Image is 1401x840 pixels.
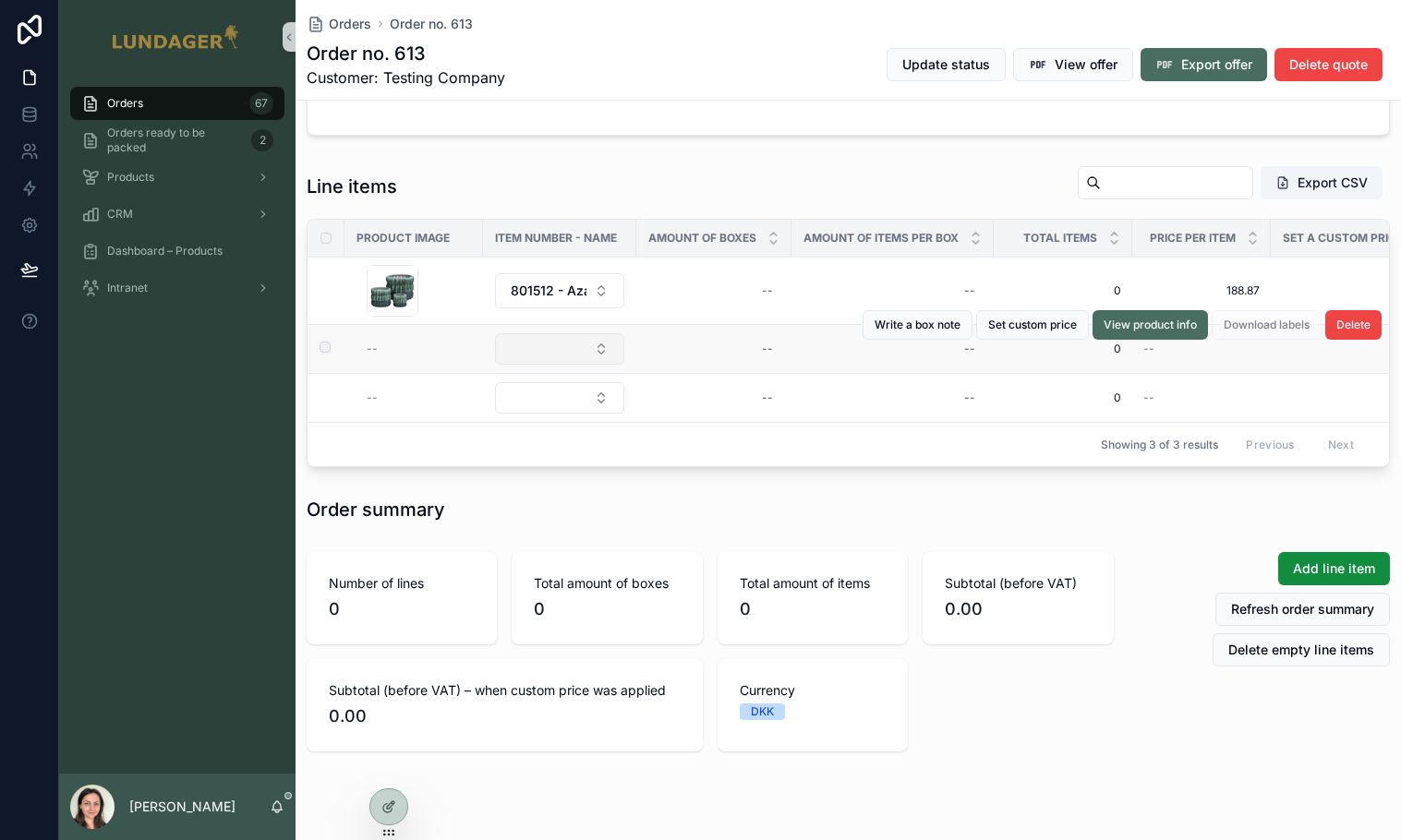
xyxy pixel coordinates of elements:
span: Total items [1023,231,1097,246]
button: Select Button [495,273,624,308]
span: 801512 - Azayaka [511,282,586,300]
span: Currency [740,681,886,700]
button: Select Button [495,382,624,414]
button: Update status [887,48,1006,81]
button: Delete empty line items [1213,633,1390,666]
span: Price per item [1150,231,1236,246]
span: Item number - Name [495,231,617,246]
span: -- [367,390,378,405]
span: Set custom price [988,318,1077,332]
div: -- [762,390,773,405]
span: Delete empty line items [1228,641,1374,659]
span: 0 [1005,390,1121,405]
h1: Order no. 613 [307,41,505,66]
a: CRM [70,198,284,231]
button: Refresh order summary [1215,593,1390,626]
div: 2 [251,129,273,151]
span: Amount of boxes [648,231,756,246]
span: -- [1143,342,1154,356]
span: Update status [902,55,990,74]
span: Write a box note [875,318,960,332]
button: Export CSV [1261,166,1383,199]
a: Order no. 613 [390,15,473,33]
button: Add line item [1278,552,1390,585]
span: 0 [1005,342,1121,356]
span: Subtotal (before VAT) – when custom price was applied [329,681,681,700]
div: -- [762,342,773,356]
span: View offer [1055,55,1117,74]
a: Orders [307,15,371,33]
span: Refresh order summary [1231,600,1374,618]
span: Dashboard – Products [107,244,223,258]
button: View offer [1013,48,1133,81]
span: CRM [107,207,133,222]
h1: Line items [307,174,397,199]
span: 0.00 [945,596,1091,622]
span: Orders [107,96,143,111]
button: Write a box note [863,310,972,340]
span: Intranet [107,281,148,295]
a: Orders ready to be packed2 [70,124,284,157]
span: Products [107,170,154,185]
span: Amount of items per box [803,231,959,246]
p: [PERSON_NAME] [129,798,236,816]
span: Delete [1336,318,1371,332]
span: 0 [329,596,475,622]
button: Select Button [495,333,624,365]
span: -- [1143,390,1154,405]
span: 0 [534,596,680,622]
span: 0 [740,596,886,622]
a: Intranet [70,271,284,305]
img: App logo [111,22,243,52]
span: 0.00 [329,703,681,729]
span: -- [367,342,378,356]
span: Showing 3 of 3 results [1101,438,1218,452]
div: DKK [751,703,774,720]
span: Product image [356,231,450,246]
button: Delete [1325,310,1382,340]
span: View product info [1104,318,1197,332]
div: -- [964,390,975,405]
div: -- [964,283,975,298]
a: Orders67 [70,87,284,120]
div: -- [762,283,773,298]
span: Subtotal (before VAT) [945,574,1091,593]
span: Customer: Testing Company [307,66,505,89]
span: Total amount of boxes [534,574,680,593]
span: Orders [329,15,371,33]
span: Number of lines [329,574,475,593]
span: 0 [1005,283,1121,298]
span: Delete quote [1289,55,1368,74]
div: -- [964,342,975,356]
span: Orders ready to be packed [107,126,244,155]
span: Export offer [1181,55,1252,74]
a: Products [70,161,284,194]
div: 67 [249,92,273,114]
button: Delete quote [1274,48,1383,81]
div: scrollable content [59,74,296,329]
span: Add line item [1293,559,1375,578]
button: View product info [1093,310,1208,340]
a: Dashboard – Products [70,234,284,268]
span: Total amount of items [740,574,886,593]
h1: Order summary [307,497,445,522]
span: 188.87 [1143,283,1260,298]
button: Set custom price [976,310,1089,340]
button: Export offer [1141,48,1267,81]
